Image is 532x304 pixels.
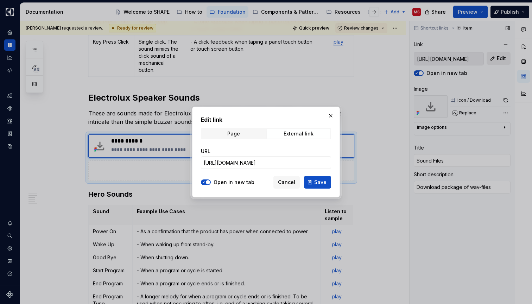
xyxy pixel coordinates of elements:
[227,131,240,137] div: Page
[273,176,300,189] button: Cancel
[201,148,210,155] label: URL
[314,179,327,186] span: Save
[214,179,254,186] label: Open in new tab
[284,131,313,137] div: External link
[304,176,331,189] button: Save
[278,179,295,186] span: Cancel
[201,156,331,169] input: https://
[201,115,331,124] h2: Edit link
